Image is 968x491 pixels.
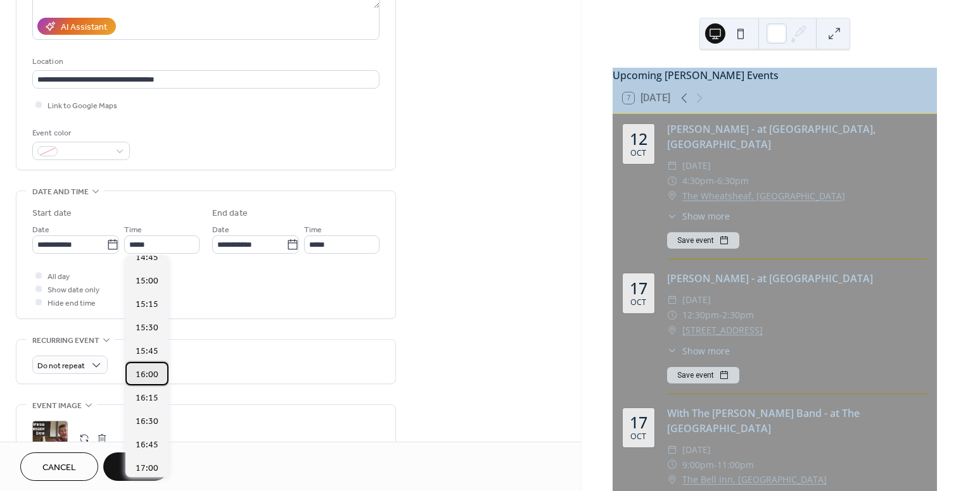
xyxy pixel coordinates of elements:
div: Oct [630,299,646,307]
div: 17 [630,414,647,430]
div: ​ [667,158,677,173]
div: End date [212,207,248,220]
div: Start date [32,207,72,220]
div: ​ [667,344,677,357]
span: 16:45 [136,438,158,452]
button: AI Assistant [37,18,116,35]
div: 17 [630,280,647,296]
div: Oct [630,149,646,158]
span: 14:45 [136,251,158,264]
span: Date and time [32,185,89,199]
div: With The [PERSON_NAME] Band - at The [GEOGRAPHIC_DATA] [667,406,927,436]
span: - [719,308,722,323]
span: 16:15 [136,392,158,405]
span: [DATE] [682,158,711,173]
span: - [714,457,717,473]
span: 15:30 [136,321,158,335]
span: 15:15 [136,298,158,311]
span: Recurring event [32,334,99,347]
div: ​ [667,442,677,457]
button: ​Show more [667,209,730,223]
div: ​ [667,209,677,223]
button: Save [103,452,169,481]
span: 16:30 [136,415,158,428]
div: ​ [667,323,677,338]
div: [PERSON_NAME] - at [GEOGRAPHIC_DATA], [GEOGRAPHIC_DATA] [667,121,927,152]
span: Time [304,223,322,237]
button: ​Show more [667,344,730,357]
button: Save event [667,232,739,249]
span: - [714,173,717,189]
span: [DATE] [682,442,711,457]
a: The Wheatsheaf, [GEOGRAPHIC_DATA] [682,189,845,204]
span: Time [124,223,142,237]
span: Show more [682,209,730,223]
span: Show date only [48,283,99,297]
span: 4:30pm [682,173,714,189]
button: Save event [667,367,739,383]
div: Event color [32,127,127,140]
span: Link to Google Maps [48,99,117,113]
button: Cancel [20,452,98,481]
span: Date [32,223,49,237]
span: [DATE] [682,292,711,308]
div: AI Assistant [61,21,107,34]
span: 16:00 [136,368,158,382]
div: ​ [667,472,677,487]
div: Location [32,55,377,68]
div: 12 [630,131,647,147]
span: 12:30pm [682,308,719,323]
div: ​ [667,173,677,189]
div: ; [32,421,68,456]
div: Upcoming [PERSON_NAME] Events [613,68,937,83]
span: 17:00 [136,462,158,475]
div: ​ [667,457,677,473]
div: ​ [667,292,677,308]
span: Date [212,223,229,237]
div: ​ [667,308,677,323]
div: [PERSON_NAME] - at [GEOGRAPHIC_DATA] [667,271,927,286]
div: ​ [667,189,677,204]
span: 15:00 [136,275,158,288]
span: Hide end time [48,297,96,310]
div: Oct [630,433,646,441]
span: Event image [32,399,82,413]
span: 11:00pm [717,457,754,473]
span: All day [48,270,70,283]
span: 9:00pm [682,457,714,473]
span: 15:45 [136,345,158,358]
span: Do not repeat [37,359,85,373]
span: Cancel [42,461,76,475]
a: The Bell Inn, [GEOGRAPHIC_DATA] [682,472,827,487]
span: 2:30pm [722,308,754,323]
span: Show more [682,344,730,357]
a: [STREET_ADDRESS] [682,323,763,338]
span: 6:30pm [717,173,749,189]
